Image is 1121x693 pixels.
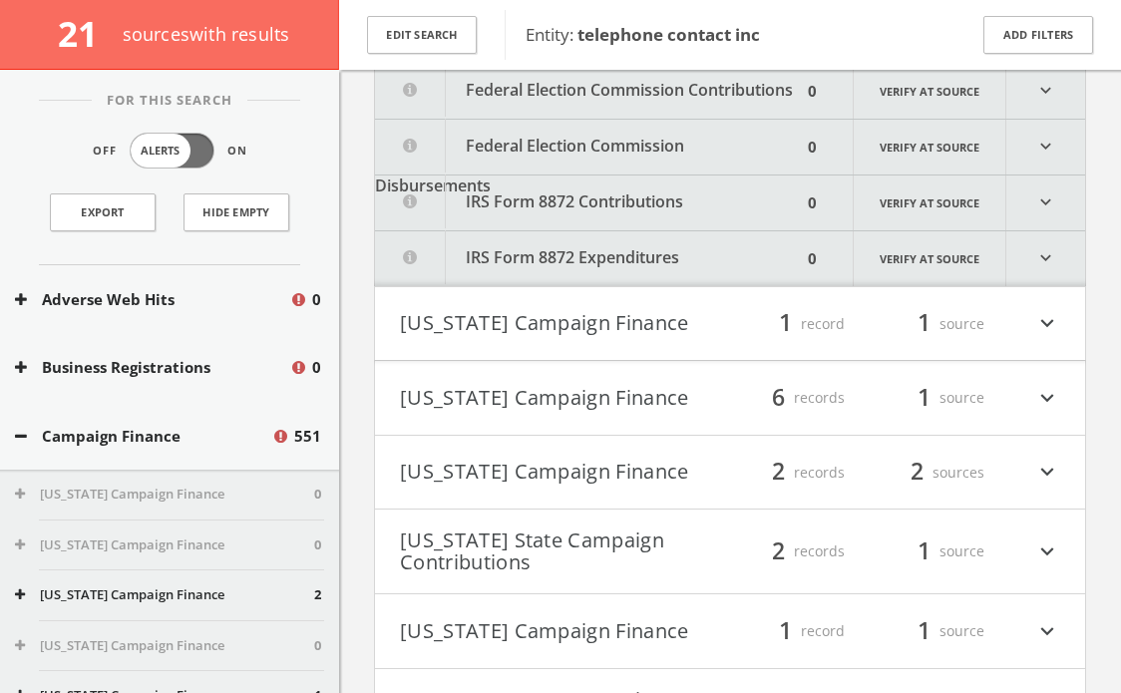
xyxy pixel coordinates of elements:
[853,120,1006,174] a: Verify at source
[314,485,321,505] span: 0
[375,231,802,286] button: IRS Form 8872 Expenditures
[909,306,939,341] span: 1
[314,636,321,656] span: 0
[802,231,823,286] div: 0
[725,456,845,490] div: records
[375,175,802,230] button: IRS Form 8872 Contributions
[400,381,715,415] button: [US_STATE] Campaign Finance
[865,614,984,648] div: source
[909,533,939,568] span: 1
[400,614,715,648] button: [US_STATE] Campaign Finance
[983,16,1093,55] button: Add Filters
[770,306,801,341] span: 1
[902,455,933,490] span: 2
[400,456,715,490] button: [US_STATE] Campaign Finance
[853,64,1006,119] a: Verify at source
[15,425,271,448] button: Campaign Finance
[725,381,845,415] div: records
[314,585,321,605] span: 2
[865,529,984,573] div: source
[294,425,321,448] span: 551
[909,380,939,415] span: 1
[802,64,823,119] div: 0
[184,193,289,231] button: Hide Empty
[92,91,247,111] span: For This Search
[227,143,247,160] span: On
[526,23,760,46] span: Entity:
[802,175,823,230] div: 0
[15,356,289,379] button: Business Registrations
[15,636,314,656] button: [US_STATE] Campaign Finance
[400,529,715,573] button: [US_STATE] State Campaign Contributions
[725,307,845,341] div: record
[93,143,117,160] span: Off
[763,380,794,415] span: 6
[865,307,984,341] div: source
[1034,614,1060,648] i: expand_more
[853,231,1006,286] a: Verify at source
[1006,231,1085,286] i: expand_more
[1034,456,1060,490] i: expand_more
[1006,64,1085,119] i: expand_more
[725,614,845,648] div: record
[15,535,314,555] button: [US_STATE] Campaign Finance
[865,456,984,490] div: sources
[763,533,794,568] span: 2
[367,16,477,55] button: Edit Search
[1034,381,1060,415] i: expand_more
[770,613,801,648] span: 1
[725,529,845,573] div: records
[1006,120,1085,174] i: expand_more
[50,193,156,231] a: Export
[853,175,1006,230] a: Verify at source
[15,288,289,311] button: Adverse Web Hits
[400,307,715,341] button: [US_STATE] Campaign Finance
[1034,529,1060,573] i: expand_more
[1006,175,1085,230] i: expand_more
[15,585,314,605] button: [US_STATE] Campaign Finance
[314,535,321,555] span: 0
[123,22,290,46] span: source s with results
[802,120,823,174] div: 0
[865,381,984,415] div: source
[577,23,760,46] b: telephone contact inc
[909,613,939,648] span: 1
[15,485,314,505] button: [US_STATE] Campaign Finance
[375,64,802,119] button: Federal Election Commission Contributions
[1034,307,1060,341] i: expand_more
[312,356,321,379] span: 0
[312,288,321,311] span: 0
[763,455,794,490] span: 2
[375,120,802,174] button: Federal Election Commission Disbursements
[58,10,115,57] span: 21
